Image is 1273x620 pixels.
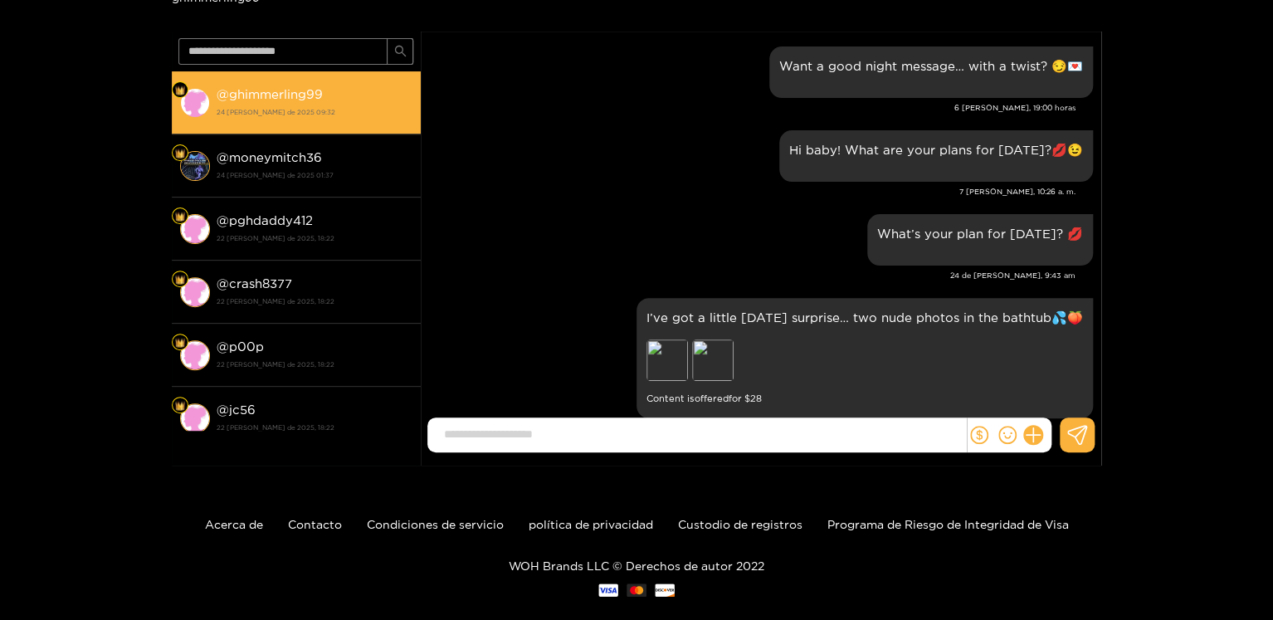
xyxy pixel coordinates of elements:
[217,213,229,227] font: @
[779,56,1083,76] p: Want a good night message… with a twist? 😏💌
[678,518,802,530] a: Custodio de registros
[217,172,334,178] font: 24 [PERSON_NAME] de 2025 01:37
[367,518,504,530] a: Condiciones de servicio
[288,518,342,530] a: Contacto
[509,559,764,572] font: WOH Brands LLC © Derechos de autor 2022
[769,46,1093,98] div: Jul. 22, 9:14 pm
[217,339,229,354] font: @
[387,38,413,65] button: buscar
[180,277,210,307] img: conversación
[180,340,210,370] img: conversación
[175,401,185,411] img: Nivel de ventilador
[789,140,1083,159] p: Hi baby! What are your plans for [DATE]?💋😉
[959,188,1075,196] font: 7 [PERSON_NAME], 10:26 a. m.
[229,213,313,227] font: pghdaddy412
[217,403,229,417] font: @
[827,518,1069,530] a: Programa de Riesgo de Integridad de Visa
[217,150,229,164] font: @
[217,276,229,290] font: @
[229,276,292,290] font: crash8377
[779,130,1093,182] div: Jul. 23, 12:01 pm
[180,214,210,244] img: conversación
[175,149,185,159] img: Nivel de ventilador
[180,88,210,118] img: conversación
[180,151,210,181] img: conversación
[217,235,334,242] font: 22 [PERSON_NAME] de 2025, 18:22
[950,271,1075,280] font: 24 de [PERSON_NAME], 9:43 am
[205,518,263,530] a: Acerca de
[217,424,334,431] font: 22 [PERSON_NAME] de 2025, 18:22
[970,426,988,444] span: dólar
[967,422,992,447] button: dólar
[646,308,1083,327] p: I’ve got a little [DATE] surprise… two nude photos in the bathtub💦🍑
[877,224,1083,243] p: What’s your plan for [DATE]? 💋
[175,212,185,222] img: Nivel de ventilador
[217,361,334,368] font: 22 [PERSON_NAME] de 2025, 18:22
[217,87,229,101] font: @
[180,403,210,433] img: conversación
[229,339,264,354] font: p00p
[998,426,1017,444] span: sonrisa
[394,45,407,59] span: buscar
[867,214,1093,266] div: Jul. 24, 9:43 am
[229,87,323,101] font: ghimmerling99
[954,104,1075,112] font: 6 [PERSON_NAME], 19:00 horas
[175,275,185,285] img: Nivel de ventilador
[229,150,322,164] font: moneymitch36
[529,518,653,530] a: política de privacidad
[636,298,1093,418] div: Jul. 24, 7:31 pm
[175,338,185,348] img: Nivel de ventilador
[217,298,334,305] font: 22 [PERSON_NAME] de 2025, 18:22
[646,389,1083,408] small: Content is offered for $ 28
[217,109,335,115] font: 24 [PERSON_NAME] de 2025 09:32
[229,403,256,417] font: jc56
[175,85,185,95] img: Nivel de ventilador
